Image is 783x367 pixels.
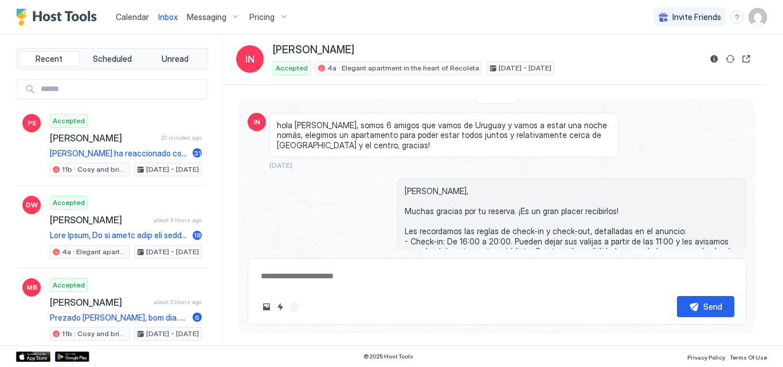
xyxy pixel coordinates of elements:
div: Send [703,301,722,313]
span: Terms Of Use [730,354,767,361]
span: [DATE] - [DATE] [499,63,551,73]
div: menu [730,10,744,24]
span: Accepted [53,198,85,208]
span: Accepted [53,280,85,290]
span: [DATE] [269,161,292,169]
span: 31 [194,149,201,157]
span: DW [26,200,38,210]
span: 4a · Elegant apartment in the heart of Recoleta [327,63,479,73]
div: User profile [749,8,767,26]
span: Recent [36,54,62,64]
a: Google Play Store [55,352,89,362]
span: Calendar [116,12,149,22]
span: © 2025 Host Tools [363,353,413,360]
button: Upload image [260,300,273,314]
span: 4a · Elegant apartment in the heart of Recoleta [62,247,127,257]
span: Lore Ipsum, Do si ametc adip eli seddoe. Tem incidid utlaboree. D magnaa en ad Minimveniamqui nos... [50,230,188,240]
span: [PERSON_NAME] [50,297,149,308]
span: Unread [162,54,189,64]
a: Privacy Policy [687,350,725,362]
span: [DATE] - [DATE] [146,329,199,339]
span: [PERSON_NAME] [50,214,149,226]
span: [PERSON_NAME] ha reaccionado con 👍 al mensaje [PERSON_NAME], que dice: «Buen día [PERSON_NAME], c... [50,148,188,159]
span: Scheduled [93,54,132,64]
span: [PERSON_NAME] [273,44,354,57]
span: Accepted [276,63,308,73]
span: about 3 hours ago [154,298,202,306]
a: App Store [16,352,50,362]
span: Accepted [53,116,85,126]
span: IN [253,117,260,127]
button: Recent [19,51,80,67]
button: Quick reply [273,300,287,314]
span: Pricing [249,12,275,22]
a: Calendar [116,11,149,23]
input: Input Field [36,80,206,99]
span: [DATE] - [DATE] [146,164,199,175]
span: 11b · Cosy and bright apartment in [GEOGRAPHIC_DATA] [62,164,127,175]
span: about 3 hours ago [154,216,202,224]
span: 20 minutes ago [161,134,202,141]
span: Inbox [158,12,178,22]
button: Unread [144,51,205,67]
button: Send [677,296,734,317]
span: Invite Friends [672,12,721,22]
span: [DATE] - [DATE] [146,247,199,257]
button: Sync reservation [723,52,737,66]
span: Prezado [PERSON_NAME], bom dia. Peço que desconsidere a mensagem anterior. Consegui alterar as no... [50,313,188,323]
span: IN [245,52,255,66]
span: 11b · Cosy and bright apartment in [GEOGRAPHIC_DATA] [62,329,127,339]
span: hola [PERSON_NAME], somos 6 amigos que vamos de Uruguay y vamos a estar una noche nomás, elegimos... [277,120,611,151]
div: tab-group [16,48,208,70]
span: 6 [195,313,199,322]
span: [PERSON_NAME] [50,132,156,144]
button: Reservation information [707,52,721,66]
span: 18 [194,231,201,239]
span: Messaging [187,12,226,22]
a: Terms Of Use [730,350,767,362]
a: Host Tools Logo [16,9,102,26]
button: Scheduled [82,51,143,67]
span: MB [26,282,37,293]
span: Privacy Policy [687,354,725,361]
button: Open reservation [739,52,753,66]
span: PE [28,118,36,128]
a: Inbox [158,11,178,23]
